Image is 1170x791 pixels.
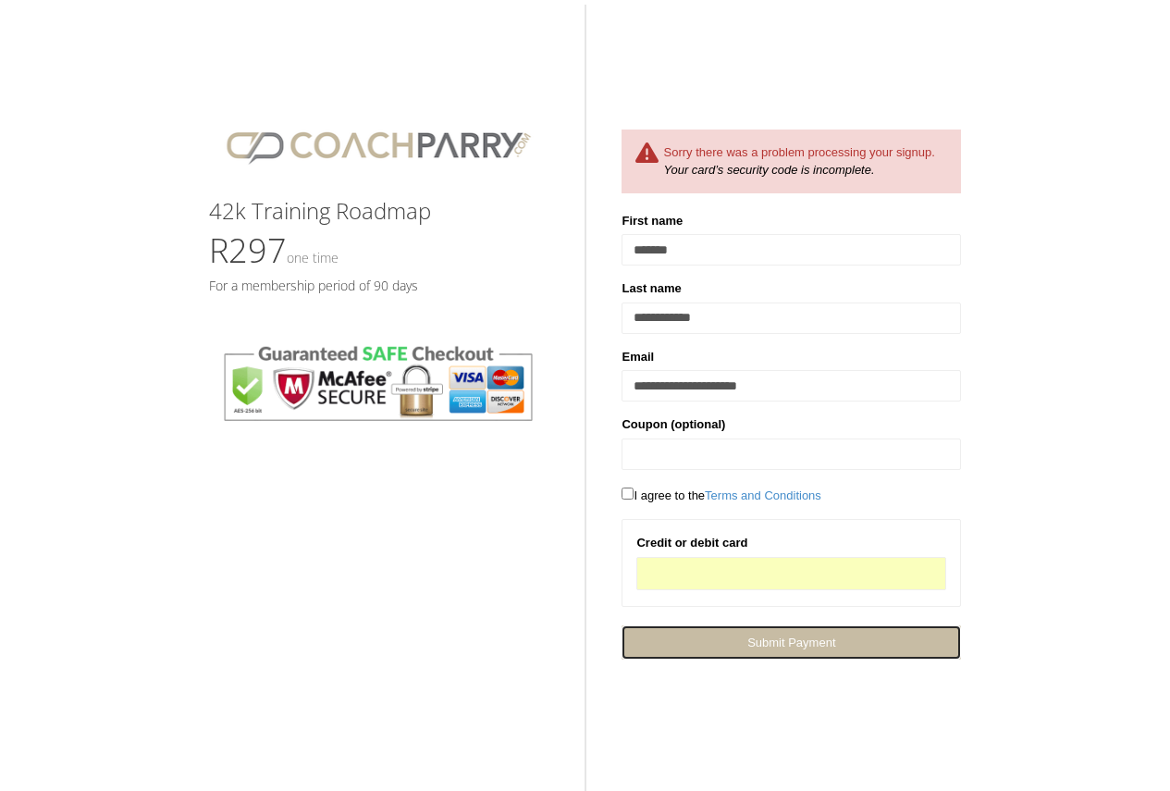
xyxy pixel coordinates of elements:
h5: For a membership period of 90 days [209,278,548,292]
i: Your card’s security code is incomplete. [663,163,874,177]
iframe: Secure card payment input frame [648,565,934,581]
a: Terms and Conditions [705,488,821,502]
span: I agree to the [622,488,820,502]
label: Last name [622,279,681,298]
h3: 42k Training Roadmap [209,199,548,223]
a: Submit Payment [622,625,961,660]
label: Credit or debit card [636,534,747,552]
span: Sorry there was a problem processing your signup. [663,145,934,159]
span: Submit Payment [747,636,835,649]
span: R297 [209,228,339,273]
img: CPlogo.png [209,111,548,180]
label: First name [622,212,683,230]
label: Coupon (optional) [622,415,725,434]
small: One time [287,249,339,266]
label: Email [622,348,654,366]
